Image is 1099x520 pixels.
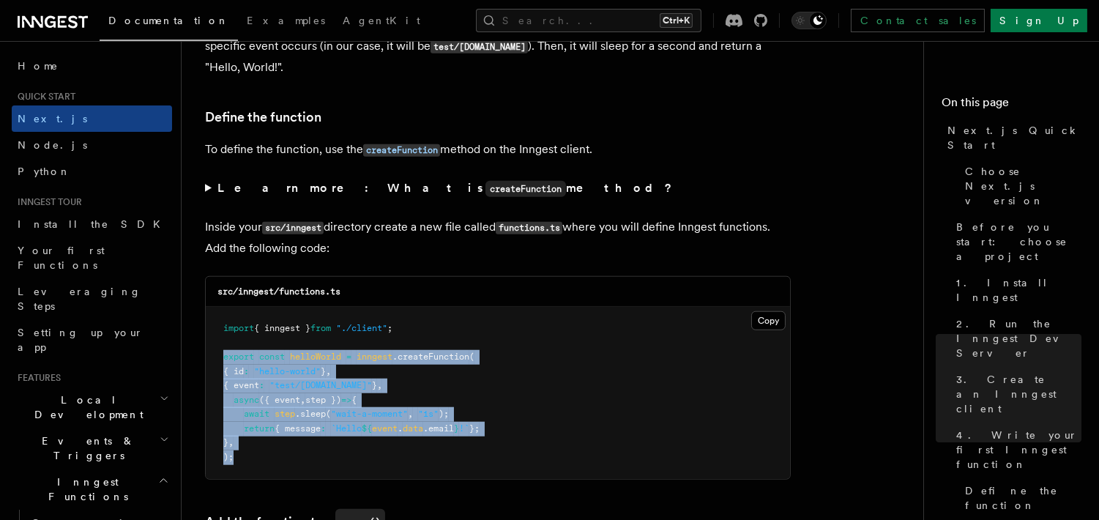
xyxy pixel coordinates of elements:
span: ); [439,409,449,419]
span: Choose Next.js version [965,164,1081,208]
button: Search...Ctrl+K [476,9,701,32]
a: 2. Run the Inngest Dev Server [950,311,1081,366]
span: !` [459,423,469,434]
code: createFunction [363,144,440,157]
span: step }) [305,395,341,405]
span: Events & Triggers [12,434,160,463]
span: 1. Install Inngest [956,275,1081,305]
a: Setting up your app [12,319,172,360]
span: "test/[DOMAIN_NAME]" [269,380,372,390]
span: "1s" [418,409,439,419]
span: , [377,380,382,390]
span: } [372,380,377,390]
span: Examples [247,15,325,26]
span: "./client" [336,323,387,333]
span: const [259,352,285,362]
code: src/inngest/functions.ts [217,286,340,297]
span: Inngest Functions [12,475,158,504]
span: 3. Create an Inngest client [956,372,1081,416]
kbd: Ctrl+K [660,13,693,28]
span: { inngest } [254,323,310,333]
a: Documentation [100,4,238,41]
a: 1. Install Inngest [950,270,1081,311]
a: Before you start: choose a project [950,214,1081,270]
a: Examples [238,4,334,40]
span: inngest [357,352,392,362]
span: .createFunction [392,352,469,362]
span: ); [223,452,234,462]
span: Local Development [12,393,160,422]
span: : [259,380,264,390]
p: To define the function, use the method on the Inngest client. [205,139,791,160]
a: Contact sales [851,9,985,32]
span: Setting up your app [18,327,144,353]
span: } [454,423,459,434]
span: Features [12,372,61,384]
span: Install the SDK [18,218,169,230]
a: Home [12,53,172,79]
span: Quick start [12,91,75,103]
a: 3. Create an Inngest client [950,366,1081,422]
h4: On this page [942,94,1081,117]
a: Choose Next.js version [959,158,1081,214]
span: 4. Write your first Inngest function [956,428,1081,472]
span: await [244,409,269,419]
span: , [228,437,234,447]
span: = [346,352,351,362]
span: Next.js Quick Start [947,123,1081,152]
span: Inngest tour [12,196,82,208]
span: .email [423,423,454,434]
span: => [341,395,351,405]
span: ; [387,323,392,333]
span: AgentKit [343,15,420,26]
button: Inngest Functions [12,469,172,510]
span: Documentation [108,15,229,26]
strong: Learn more: What is method? [217,181,675,195]
span: return [244,423,275,434]
span: Next.js [18,113,87,125]
span: Node.js [18,139,87,151]
a: Next.js Quick Start [942,117,1081,158]
a: Define the function [205,107,321,127]
span: , [326,366,331,376]
span: import [223,323,254,333]
span: "wait-a-moment" [331,409,408,419]
span: Define the function [965,483,1081,513]
button: Toggle dark mode [791,12,827,29]
a: Sign Up [991,9,1087,32]
span: helloWorld [290,352,341,362]
span: , [408,409,413,419]
code: functions.ts [496,222,562,234]
a: Leveraging Steps [12,278,172,319]
a: Install the SDK [12,211,172,237]
span: . [398,423,403,434]
span: : [244,366,249,376]
span: .sleep [295,409,326,419]
span: 2. Run the Inngest Dev Server [956,316,1081,360]
span: } [321,366,326,376]
code: createFunction [485,181,566,197]
a: createFunction [363,142,440,156]
span: async [234,395,259,405]
span: { message [275,423,321,434]
code: src/inngest [262,222,324,234]
a: Next.js [12,105,172,132]
span: { id [223,366,244,376]
span: Leveraging Steps [18,286,141,312]
span: from [310,323,331,333]
span: step [275,409,295,419]
a: Python [12,158,172,185]
span: Before you start: choose a project [956,220,1081,264]
span: ${ [362,423,372,434]
a: Your first Functions [12,237,172,278]
span: } [223,437,228,447]
span: , [300,395,305,405]
code: test/[DOMAIN_NAME] [431,41,528,53]
span: ( [326,409,331,419]
summary: Learn more: What iscreateFunctionmethod? [205,178,791,199]
span: ( [469,352,474,362]
button: Local Development [12,387,172,428]
button: Copy [751,311,786,330]
span: `Hello [331,423,362,434]
span: event [372,423,398,434]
